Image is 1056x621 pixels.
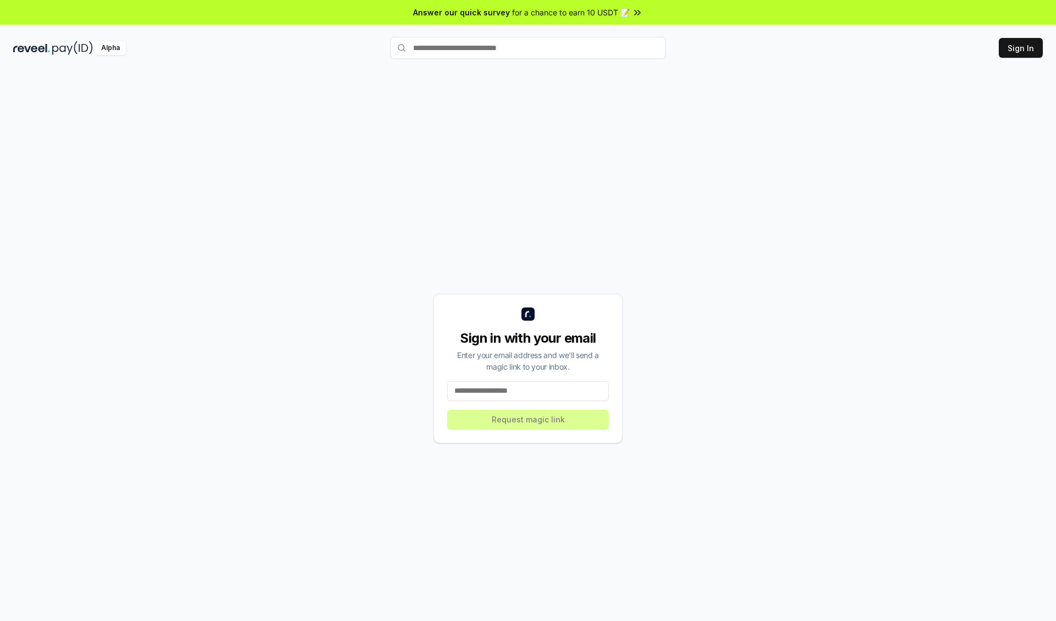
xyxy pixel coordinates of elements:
div: Enter your email address and we’ll send a magic link to your inbox. [447,349,609,372]
img: logo_small [521,307,535,321]
img: pay_id [52,41,93,55]
div: Alpha [95,41,126,55]
span: for a chance to earn 10 USDT 📝 [512,7,630,18]
div: Sign in with your email [447,329,609,347]
img: reveel_dark [13,41,50,55]
button: Sign In [999,38,1043,58]
span: Answer our quick survey [413,7,510,18]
